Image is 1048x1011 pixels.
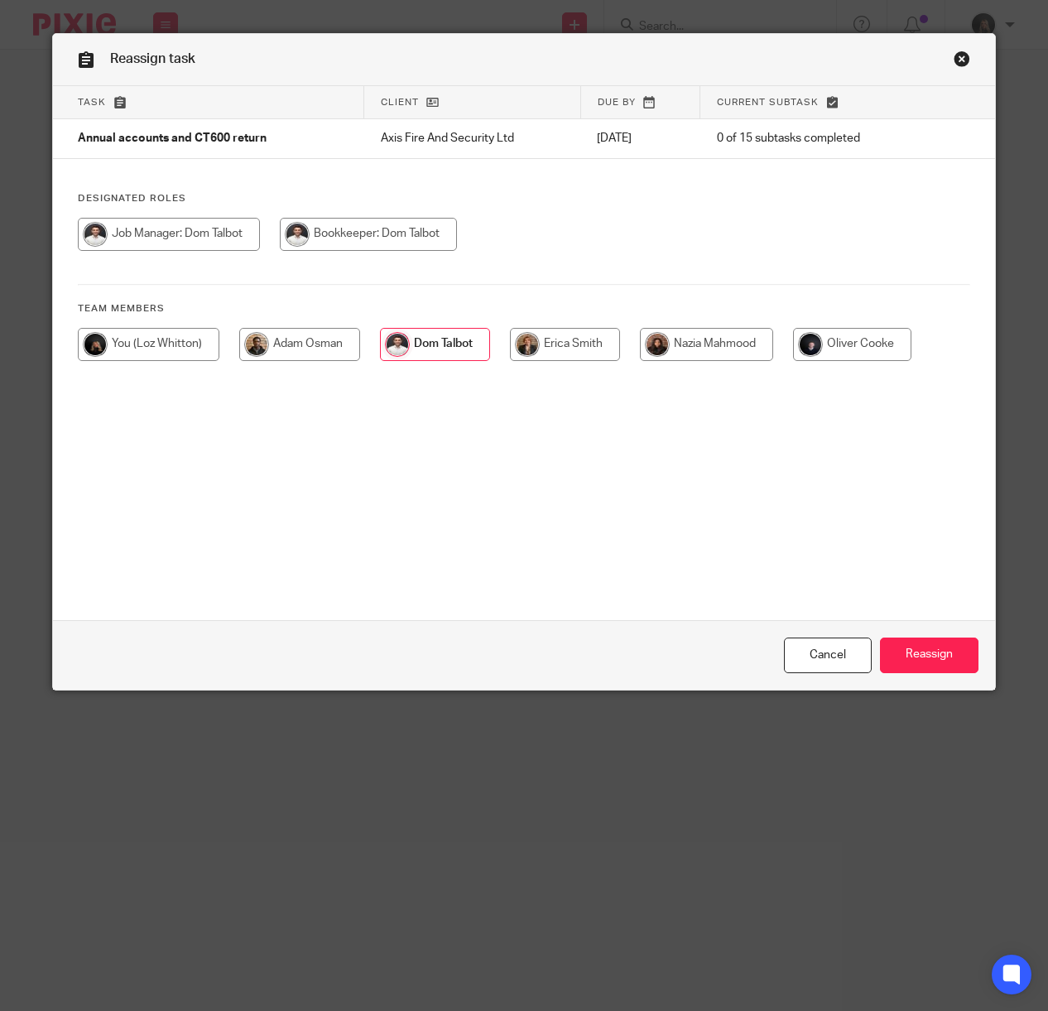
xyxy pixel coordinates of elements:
[954,51,970,73] a: Close this dialog window
[78,98,106,107] span: Task
[381,98,419,107] span: Client
[381,130,565,147] p: Axis Fire And Security Ltd
[597,130,684,147] p: [DATE]
[78,192,969,205] h4: Designated Roles
[78,133,267,145] span: Annual accounts and CT600 return
[110,52,195,65] span: Reassign task
[598,98,636,107] span: Due by
[880,638,978,673] input: Reassign
[78,302,969,315] h4: Team members
[717,98,819,107] span: Current subtask
[784,638,872,673] a: Close this dialog window
[700,119,930,159] td: 0 of 15 subtasks completed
